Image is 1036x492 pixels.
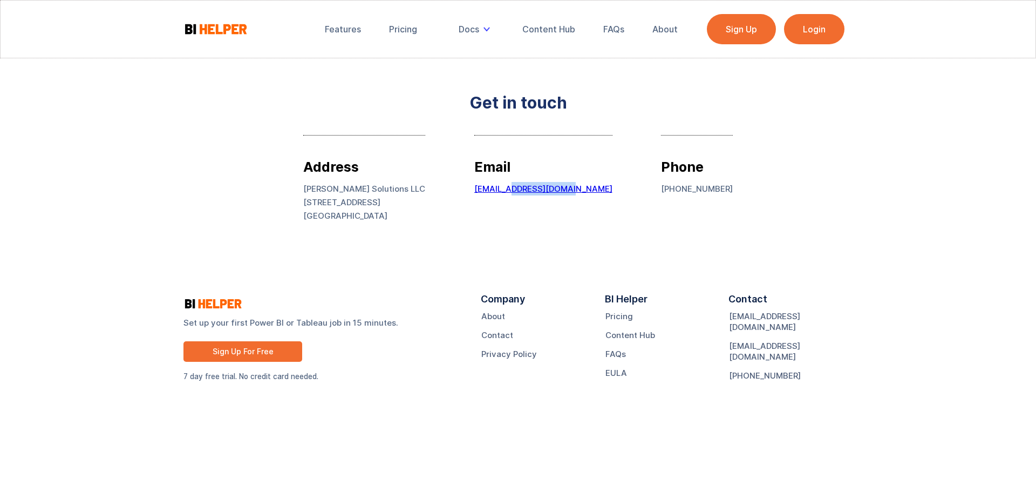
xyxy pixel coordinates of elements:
[729,311,853,333] a: [EMAIL_ADDRESS][DOMAIN_NAME]
[451,17,502,41] div: Docs
[459,24,479,35] div: Docs
[784,14,844,44] a: Login
[603,24,624,35] div: FAQs
[183,298,243,310] img: logo
[469,97,567,108] strong: Get in touch
[183,317,459,328] strong: Set up your first Power BI or Tableau job in 15 minutes.
[474,182,612,196] p: ‍
[481,311,505,322] a: About
[183,372,318,381] sub: 7 day free trial. No credit card needed.
[303,159,359,175] strong: Address
[605,330,655,341] a: Content Hub
[481,349,537,360] a: Privacy Policy
[325,24,361,35] div: Features
[661,157,733,177] h2: Phone
[481,330,513,341] a: Contact
[605,349,626,360] a: FAQs
[729,370,801,381] a: [PHONE_NUMBER]
[303,182,425,223] p: [PERSON_NAME] Solutions LLC [STREET_ADDRESS] [GEOGRAPHIC_DATA]
[389,24,417,35] div: Pricing
[474,184,612,194] a: [EMAIL_ADDRESS][DOMAIN_NAME]
[729,341,853,362] a: [EMAIL_ADDRESS][DOMAIN_NAME]
[481,294,525,311] div: Company
[515,17,583,41] a: Content Hub
[183,341,302,362] a: Sign Up For Free
[605,368,627,379] a: EULA
[728,294,767,311] div: Contact
[652,24,678,35] div: About
[317,17,369,41] a: Features
[707,14,776,44] a: Sign Up
[522,24,575,35] div: Content Hub
[381,17,425,41] a: Pricing
[596,17,632,41] a: FAQs
[661,182,733,196] p: [PHONE_NUMBER]
[605,294,647,311] div: BI Helper
[474,157,612,177] h2: Email
[605,311,633,322] a: Pricing
[645,17,685,41] a: About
